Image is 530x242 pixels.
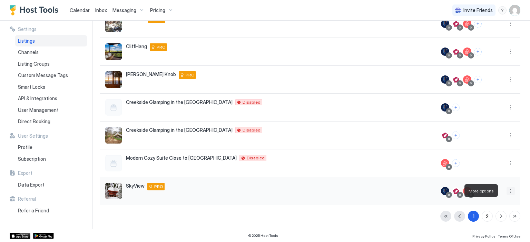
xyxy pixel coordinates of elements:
button: More options [507,20,515,28]
iframe: Intercom live chat [7,219,23,235]
span: User Settings [18,133,48,139]
div: User profile [509,5,520,16]
div: listing image [105,127,122,144]
a: Listings [15,35,87,47]
span: Data Export [18,182,45,188]
a: Data Export [15,179,87,191]
span: PRO [154,183,163,190]
div: menu [507,20,515,28]
span: Profile [18,144,32,150]
a: Channels [15,46,87,58]
div: menu [507,48,515,56]
a: Smart Locks [15,81,87,93]
span: PRO [157,44,166,50]
div: menu [507,131,515,139]
a: Host Tools Logo [10,5,61,15]
span: Pricing [150,7,165,13]
a: Calendar [70,7,90,14]
button: More options [507,48,515,56]
span: Subscription [18,156,46,162]
span: More options [469,188,494,193]
a: Custom Message Tags [15,70,87,81]
span: Referral [18,196,36,202]
a: API & Integrations [15,93,87,104]
span: Creekside Glamping in the [GEOGRAPHIC_DATA] [126,99,233,105]
span: Export [18,170,32,176]
span: User Management [18,107,59,113]
span: Messaging [112,7,136,13]
div: listing image [105,43,122,60]
span: Modern Cozy Suite Close to [GEOGRAPHIC_DATA] [126,155,237,161]
a: User Management [15,104,87,116]
a: Refer a Friend [15,205,87,217]
a: Profile [15,141,87,153]
button: More options [507,131,515,139]
button: Connect channels [474,20,482,28]
a: Inbox [95,7,107,14]
div: listing image [105,71,122,88]
div: menu [507,75,515,84]
a: Listing Groups [15,58,87,70]
span: API & Integrations [18,95,57,102]
span: Creekside Glamping in the [GEOGRAPHIC_DATA] [126,127,233,133]
span: PRO [186,72,195,78]
span: Listings [18,38,35,44]
span: Smart Locks [18,84,45,90]
a: Direct Booking [15,116,87,127]
span: CliffHang [126,43,147,50]
a: Subscription [15,153,87,165]
span: Invite Friends [463,7,493,13]
a: Google Play Store [33,233,54,239]
span: Settings [18,26,37,32]
div: menu [507,103,515,112]
span: Listing Groups [18,61,50,67]
span: Terms Of Use [498,234,520,238]
button: More options [507,75,515,84]
button: Connect channels [474,48,482,55]
div: listing image [105,15,122,32]
span: SkyView [126,183,145,189]
div: listing image [105,183,122,199]
div: menu [507,187,515,195]
span: Refer a Friend [18,208,49,214]
div: menu [507,159,515,167]
div: 1 [473,213,474,220]
a: Privacy Policy [472,232,495,239]
div: menu [498,6,507,14]
button: 1 [468,211,479,222]
span: Privacy Policy [472,234,495,238]
button: More options [507,187,515,195]
span: Channels [18,49,39,55]
a: App Store [10,233,30,239]
span: © 2025 Host Tools [248,233,278,238]
div: 2 [486,213,489,220]
button: Connect channels [452,104,460,111]
button: More options [507,159,515,167]
span: Direct Booking [18,118,50,125]
span: Custom Message Tags [18,72,68,78]
button: Connect channels [452,131,460,139]
span: [PERSON_NAME] Knob [126,71,176,77]
button: More options [507,103,515,112]
span: Inbox [95,7,107,13]
button: Connect channels [474,76,482,83]
a: Terms Of Use [498,232,520,239]
button: 2 [482,211,493,222]
button: Connect channels [452,159,460,167]
span: Calendar [70,7,90,13]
